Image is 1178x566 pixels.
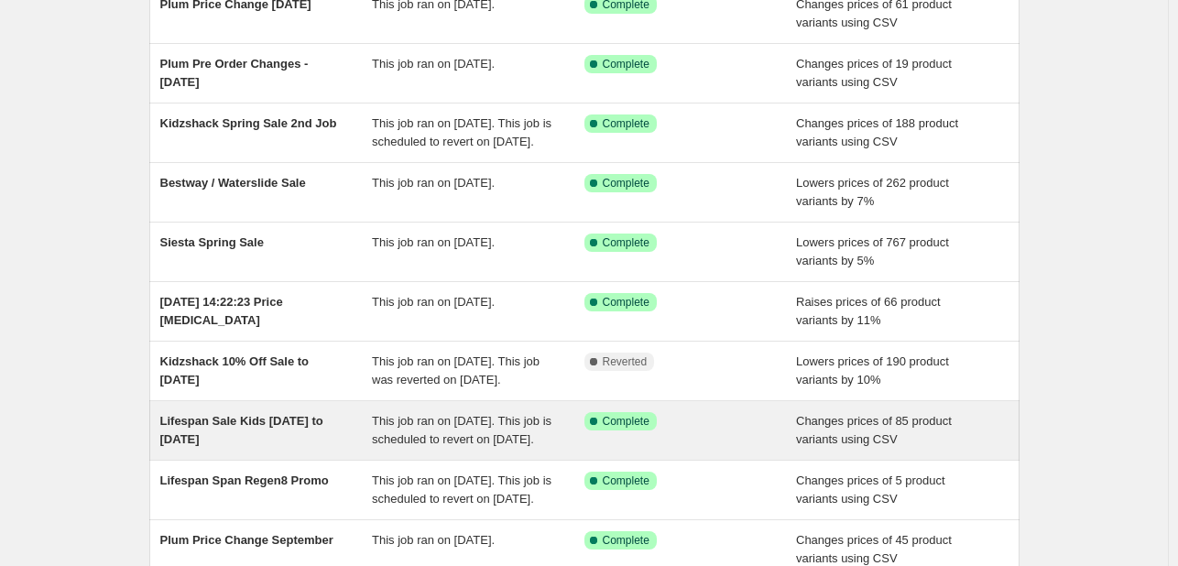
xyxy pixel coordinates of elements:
span: [DATE] 14:22:23 Price [MEDICAL_DATA] [160,295,283,327]
span: Complete [603,57,649,71]
span: Complete [603,235,649,250]
span: Complete [603,473,649,488]
span: Lowers prices of 190 product variants by 10% [796,354,949,386]
span: Siesta Spring Sale [160,235,264,249]
span: This job ran on [DATE]. This job was reverted on [DATE]. [372,354,540,386]
span: Plum Pre Order Changes - [DATE] [160,57,309,89]
span: Changes prices of 45 product variants using CSV [796,533,952,565]
span: Lifespan Span Regen8 Promo [160,473,329,487]
span: This job ran on [DATE]. This job is scheduled to revert on [DATE]. [372,116,551,148]
span: This job ran on [DATE]. This job is scheduled to revert on [DATE]. [372,473,551,506]
span: Lowers prices of 262 product variants by 7% [796,176,949,208]
span: This job ran on [DATE]. [372,235,495,249]
span: Raises prices of 66 product variants by 11% [796,295,941,327]
span: Kidzshack Spring Sale 2nd Job [160,116,337,130]
span: Changes prices of 5 product variants using CSV [796,473,945,506]
span: This job ran on [DATE]. This job is scheduled to revert on [DATE]. [372,414,551,446]
span: Complete [603,116,649,131]
span: This job ran on [DATE]. [372,533,495,547]
span: Plum Price Change September [160,533,333,547]
span: This job ran on [DATE]. [372,57,495,71]
span: Changes prices of 19 product variants using CSV [796,57,952,89]
span: Complete [603,533,649,548]
span: Changes prices of 85 product variants using CSV [796,414,952,446]
span: Complete [603,414,649,429]
span: Lowers prices of 767 product variants by 5% [796,235,949,267]
span: Complete [603,176,649,190]
span: Complete [603,295,649,310]
span: Kidzshack 10% Off Sale to [DATE] [160,354,310,386]
span: This job ran on [DATE]. [372,176,495,190]
span: Bestway / Waterslide Sale [160,176,306,190]
span: Lifespan Sale Kids [DATE] to [DATE] [160,414,323,446]
span: This job ran on [DATE]. [372,295,495,309]
span: Reverted [603,354,648,369]
span: Changes prices of 188 product variants using CSV [796,116,958,148]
